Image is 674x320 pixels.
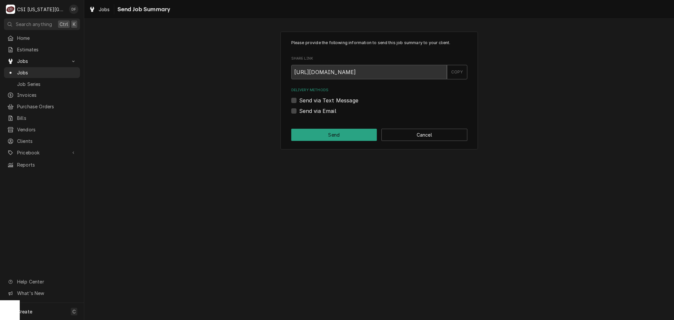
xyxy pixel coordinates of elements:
button: Search anythingCtrlK [4,18,80,30]
label: Send via Text Message [299,96,358,104]
span: Invoices [17,92,77,98]
span: Pricebook [17,149,67,156]
span: Send Job Summary [116,5,170,14]
a: Vendors [4,124,80,135]
span: Bills [17,115,77,121]
a: Jobs [4,67,80,78]
span: Ctrl [60,21,68,28]
div: C [6,5,15,14]
label: Delivery Methods [291,88,467,93]
div: DF [69,5,78,14]
div: Button Group Row [291,129,467,141]
a: Jobs [86,4,113,15]
span: Reports [17,161,77,168]
label: Share Link [291,56,467,61]
button: Cancel [381,129,467,141]
p: Please provide the following information to send this job summary to your client. [291,40,467,46]
a: Go to Pricebook [4,147,80,158]
a: Go to What's New [4,288,80,299]
label: Send via Email [299,107,336,115]
span: Help Center [17,278,76,285]
span: Home [17,35,77,41]
span: Jobs [99,6,110,13]
a: Estimates [4,44,80,55]
div: Share Link [291,56,467,79]
div: Delivery Methods [291,88,467,115]
span: Search anything [16,21,52,28]
div: Job Send Summary [280,32,478,149]
a: Home [4,33,80,43]
a: Reports [4,159,80,170]
a: Go to Help Center [4,276,80,287]
a: Go to Jobs [4,56,80,67]
div: Button Group [291,129,467,141]
button: Send [291,129,377,141]
a: Clients [4,136,80,147]
div: Job Send Summary Form [291,40,467,115]
span: Vendors [17,126,77,133]
span: Job Series [17,81,77,88]
button: COPY [447,65,467,79]
span: K [73,21,76,28]
span: Purchase Orders [17,103,77,110]
span: C [72,308,76,315]
a: Job Series [4,79,80,90]
a: Purchase Orders [4,101,80,112]
span: Clients [17,138,77,145]
div: David Fannin's Avatar [69,5,78,14]
span: What's New [17,290,76,297]
div: CSI [US_STATE][GEOGRAPHIC_DATA] [17,6,65,13]
div: CSI Kansas City's Avatar [6,5,15,14]
a: Invoices [4,90,80,100]
span: Create [17,309,32,314]
span: Estimates [17,46,77,53]
span: Jobs [17,69,77,76]
a: Bills [4,113,80,123]
span: Jobs [17,58,67,65]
